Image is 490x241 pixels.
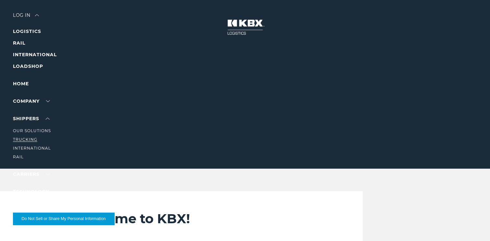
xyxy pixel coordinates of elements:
a: Technology [13,189,49,194]
a: LOGISTICS [13,28,41,34]
a: RAIL [13,40,25,46]
a: Trucking [13,137,37,142]
div: Log in [13,13,39,22]
a: INTERNATIONAL [13,52,57,58]
a: Our Solutions [13,128,51,133]
h2: Welcome to KBX! [72,211,336,227]
a: Home [13,81,29,87]
img: arrow [35,14,39,16]
button: Do Not Sell or Share My Personal Information [13,213,114,225]
a: RAIL [13,154,24,159]
a: SHIPPERS [13,116,50,121]
img: kbx logo [221,13,269,41]
a: Company [13,98,50,104]
a: Carriers [13,171,50,177]
a: International [13,146,51,151]
a: LOADSHOP [13,63,43,69]
a: RESOURCES [13,206,55,212]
